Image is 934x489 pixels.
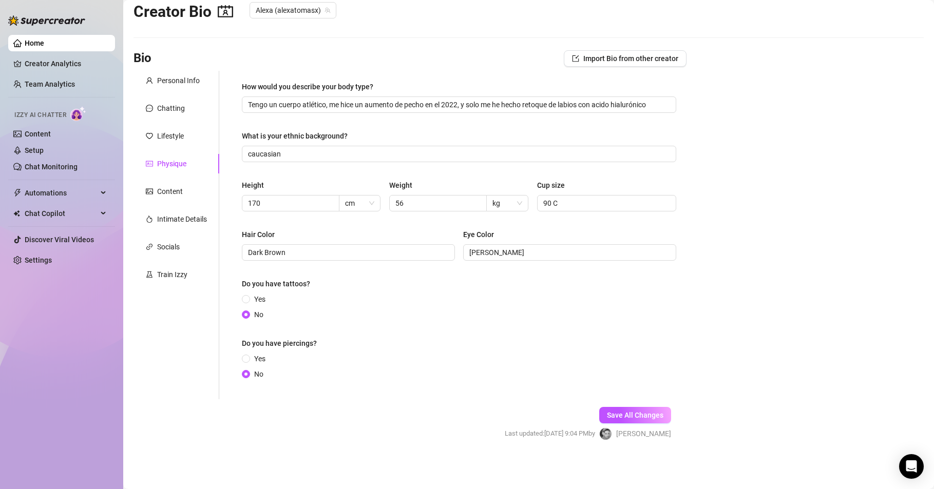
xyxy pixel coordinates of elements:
[25,256,52,264] a: Settings
[463,229,501,240] label: Eye Color
[469,247,668,258] input: Eye Color
[250,294,270,305] span: Yes
[616,428,671,439] span: [PERSON_NAME]
[134,2,233,22] h2: Creator Bio
[572,55,579,62] span: import
[25,163,78,171] a: Chat Monitoring
[389,180,420,191] label: Weight
[242,81,373,92] div: How would you describe your body type?
[899,454,924,479] div: Open Intercom Messenger
[248,247,447,258] input: Hair Color
[13,210,20,217] img: Chat Copilot
[157,158,186,169] div: Physique
[564,50,687,67] button: Import Bio from other creator
[505,428,595,439] span: Last updated: [DATE] 9:04 PM by
[134,50,151,67] h3: Bio
[242,229,275,240] div: Hair Color
[157,213,207,225] div: Intimate Details
[537,180,565,191] div: Cup size
[25,236,94,244] a: Discover Viral Videos
[492,195,522,211] span: kg
[395,198,479,209] input: Weight
[248,198,331,209] input: Height
[248,148,668,160] input: What is your ethnic background?
[256,3,330,18] span: Alexa (alexatomasx)
[242,229,282,240] label: Hair Color
[242,180,264,191] div: Height
[146,77,153,84] span: user
[599,407,671,423] button: Save All Changes
[248,99,668,110] input: How would you describe your body type?
[157,103,185,114] div: Chatting
[146,216,153,223] span: fire
[157,241,180,252] div: Socials
[25,55,107,72] a: Creator Analytics
[157,130,184,142] div: Lifestyle
[345,195,374,211] span: cm
[146,188,153,195] span: picture
[242,338,324,349] label: Do you have piercings?
[157,186,183,197] div: Content
[70,106,86,121] img: AI Chatter
[242,81,380,92] label: How would you describe your body type?
[250,353,270,364] span: Yes
[25,185,98,201] span: Automations
[146,160,153,167] span: idcard
[583,54,678,63] span: Import Bio from other creator
[157,269,187,280] div: Train Izzy
[14,110,66,120] span: Izzy AI Chatter
[600,428,612,440] img: Rosa
[146,105,153,112] span: message
[25,146,44,154] a: Setup
[250,368,268,380] span: No
[25,80,75,88] a: Team Analytics
[8,15,85,26] img: logo-BBDzfeDw.svg
[325,7,331,13] span: team
[242,278,317,289] label: Do you have tattoos?
[543,198,668,209] input: Cup size
[25,205,98,222] span: Chat Copilot
[389,180,412,191] div: Weight
[242,338,317,349] div: Do you have piercings?
[146,243,153,250] span: link
[25,130,51,138] a: Content
[25,39,44,47] a: Home
[13,189,22,197] span: thunderbolt
[537,180,572,191] label: Cup size
[242,130,355,142] label: What is your ethnic background?
[157,75,200,86] div: Personal Info
[146,271,153,278] span: experiment
[250,309,268,320] span: No
[242,180,271,191] label: Height
[242,278,310,289] div: Do you have tattoos?
[218,4,233,19] span: contacts
[607,411,663,419] span: Save All Changes
[146,132,153,140] span: heart
[242,130,348,142] div: What is your ethnic background?
[463,229,494,240] div: Eye Color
